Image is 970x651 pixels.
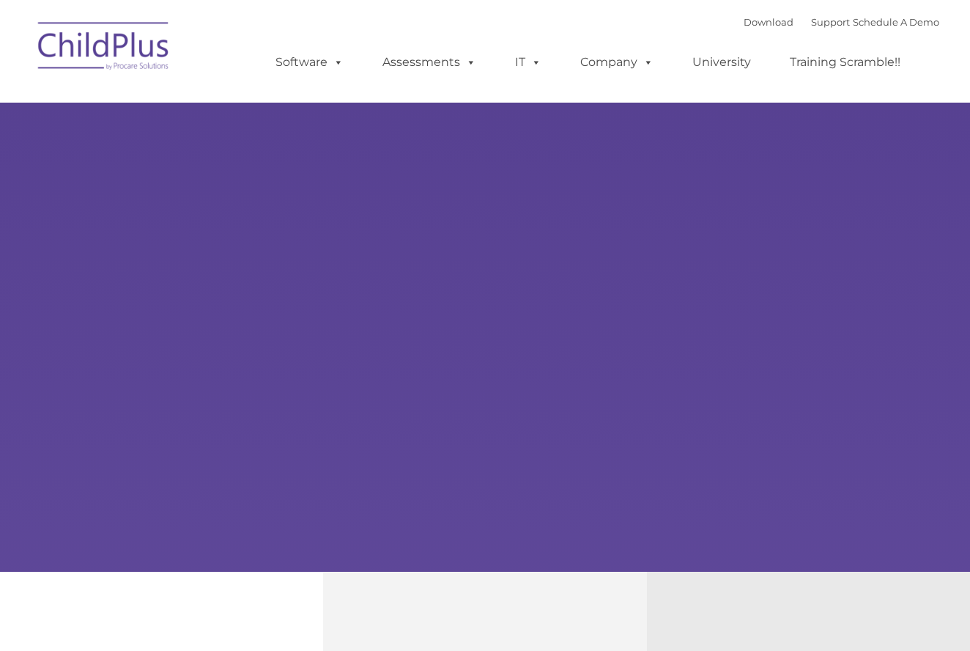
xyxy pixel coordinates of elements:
[500,48,556,77] a: IT
[261,48,358,77] a: Software
[744,16,793,28] a: Download
[566,48,668,77] a: Company
[853,16,939,28] a: Schedule A Demo
[775,48,915,77] a: Training Scramble!!
[678,48,766,77] a: University
[811,16,850,28] a: Support
[31,12,177,85] img: ChildPlus by Procare Solutions
[368,48,491,77] a: Assessments
[744,16,939,28] font: |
